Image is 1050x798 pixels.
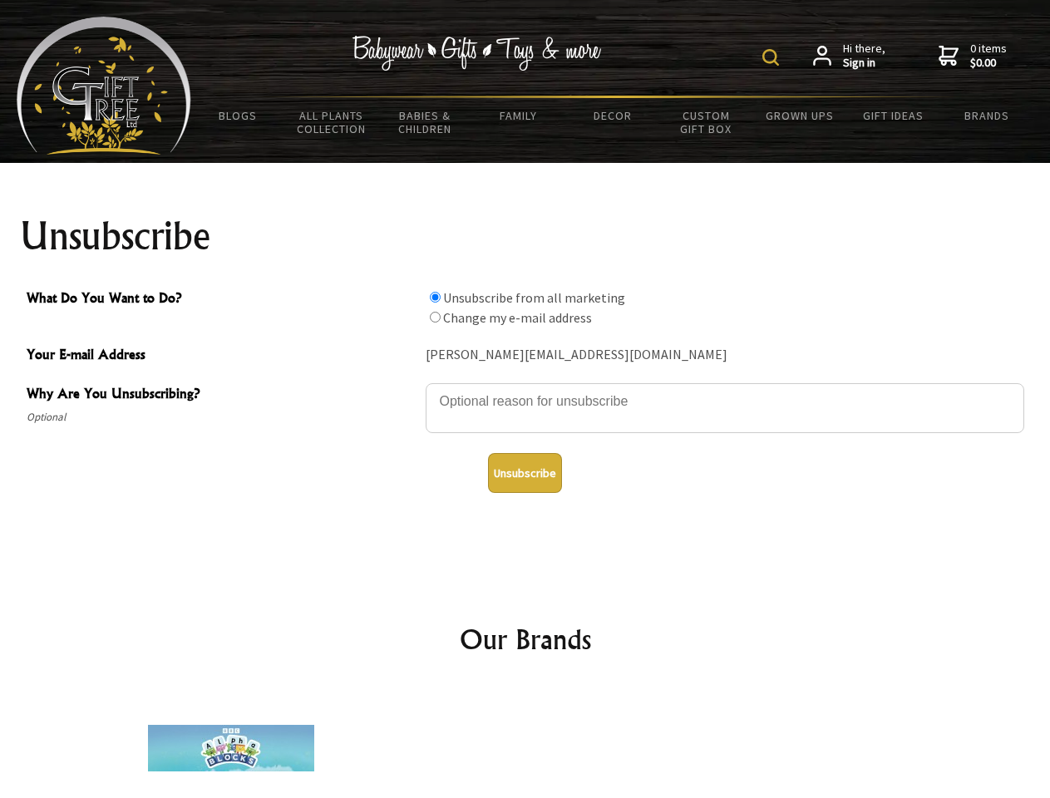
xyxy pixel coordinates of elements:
strong: $0.00 [970,56,1007,71]
a: Gift Ideas [846,98,940,133]
h1: Unsubscribe [20,216,1031,256]
a: Grown Ups [752,98,846,133]
img: Babyware - Gifts - Toys and more... [17,17,191,155]
span: Optional [27,407,417,427]
span: What Do You Want to Do? [27,288,417,312]
img: Babywear - Gifts - Toys & more [352,36,602,71]
div: [PERSON_NAME][EMAIL_ADDRESS][DOMAIN_NAME] [426,342,1024,368]
span: Why Are You Unsubscribing? [27,383,417,407]
button: Unsubscribe [488,453,562,493]
label: Change my e-mail address [443,309,592,326]
a: Decor [565,98,659,133]
a: All Plants Collection [285,98,379,146]
a: 0 items$0.00 [939,42,1007,71]
textarea: Why Are You Unsubscribing? [426,383,1024,433]
h2: Our Brands [33,619,1018,659]
span: Hi there, [843,42,885,71]
a: Family [472,98,566,133]
label: Unsubscribe from all marketing [443,289,625,306]
a: Custom Gift Box [659,98,753,146]
img: product search [762,49,779,66]
input: What Do You Want to Do? [430,292,441,303]
a: BLOGS [191,98,285,133]
a: Babies & Children [378,98,472,146]
input: What Do You Want to Do? [430,312,441,323]
strong: Sign in [843,56,885,71]
a: Hi there,Sign in [813,42,885,71]
a: Brands [940,98,1034,133]
span: Your E-mail Address [27,344,417,368]
span: 0 items [970,41,1007,71]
